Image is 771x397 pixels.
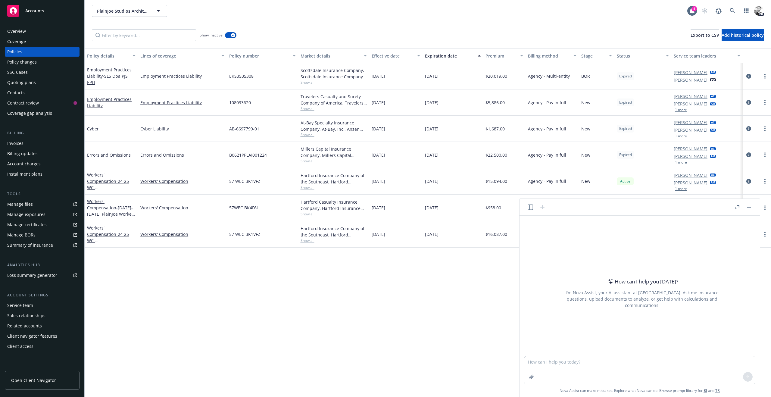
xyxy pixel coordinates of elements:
div: Summary of insurance [7,240,53,250]
span: Show all [301,158,367,164]
a: Manage BORs [5,230,80,240]
a: more [761,204,769,211]
span: Show all [301,132,367,137]
div: Market details [301,53,360,59]
div: Hartford Insurance Company of the Southeast, Hartford Insurance Group [301,225,367,238]
div: Manage files [7,199,33,209]
span: Show all [301,106,367,111]
span: $16,087.00 [485,231,507,237]
span: New [581,178,590,184]
span: EKS3535308 [229,73,254,79]
span: [DATE] [425,178,439,184]
a: more [761,73,769,80]
div: Installment plans [7,169,42,179]
div: I'm Nova Assist, your AI assistant at [GEOGRAPHIC_DATA]. Ask me insurance questions, upload docum... [557,289,727,308]
span: Expired [619,152,632,158]
div: Manage exposures [7,210,45,219]
div: Invoices [7,139,23,148]
a: Billing updates [5,149,80,158]
div: Status [617,53,662,59]
div: Hartford Casualty Insurance Company, Hartford Insurance Group [301,199,367,211]
a: Errors and Omissions [87,152,131,158]
a: Service team [5,301,80,310]
div: Analytics hub [5,262,80,268]
a: Client access [5,342,80,351]
span: B0621PPLAI001224 [229,152,267,158]
a: Manage exposures [5,210,80,219]
div: Manage certificates [7,220,47,230]
a: more [761,231,769,238]
div: Hartford Insurance Company of the Southeast, Hartford Insurance Group [301,172,367,185]
span: 57WEC BK4F6L [229,205,259,211]
button: Export to CSV [691,29,719,41]
a: Employment Practices Liability [140,73,224,79]
span: - SLS Dba PJS EPLI [87,73,128,85]
a: more [761,151,769,158]
span: - 24-25 WC- [GEOGRAPHIC_DATA] [87,178,129,197]
div: Quoting plans [7,78,36,87]
span: Accounts [25,8,44,13]
a: Coverage gap analysis [5,108,80,118]
span: Agency - Pay in full [528,126,566,132]
span: Show all [301,185,367,190]
span: $958.00 [485,205,501,211]
a: circleInformation [745,151,752,158]
div: Policy details [87,53,129,59]
button: Status [614,48,671,63]
button: PlainJoe Studios Architecture, Inc. [92,5,167,17]
div: Billing method [528,53,570,59]
div: Billing updates [7,149,38,158]
button: Policy number [227,48,298,63]
a: [PERSON_NAME] [674,153,707,159]
div: Lines of coverage [140,53,218,59]
a: Loss summary generator [5,270,80,280]
a: Switch app [740,5,752,17]
span: [DATE] [372,231,385,237]
div: Client navigator features [7,331,57,341]
span: PlainJoe Studios Architecture, Inc. [97,8,149,14]
a: circleInformation [745,178,752,185]
span: 57 WEC BK1VFZ [229,231,260,237]
a: [PERSON_NAME] [674,93,707,99]
span: Agency - Pay in full [528,178,566,184]
span: Export to CSV [691,32,719,38]
a: BI [704,388,707,393]
span: Agency - Pay in full [528,99,566,106]
span: Expired [619,73,632,79]
span: Show all [301,80,367,85]
button: Premium [483,48,526,63]
span: [DATE] [372,73,385,79]
div: How can I help you [DATE]? [606,278,678,286]
div: Policy number [229,53,289,59]
a: [PERSON_NAME] [674,77,707,83]
a: Installment plans [5,169,80,179]
a: Related accounts [5,321,80,331]
input: Filter by keyword... [92,29,196,41]
a: [PERSON_NAME] [674,180,707,186]
button: Expiration date [423,48,483,63]
div: Related accounts [7,321,42,331]
a: Overview [5,27,80,36]
span: $5,886.00 [485,99,505,106]
span: Agency - Pay in full [528,152,566,158]
a: [PERSON_NAME] [674,145,707,152]
div: Manage BORs [7,230,36,240]
span: Show inactive [200,33,223,38]
div: Coverage gap analysis [7,108,52,118]
span: [DATE] [425,205,439,211]
a: Policies [5,47,80,57]
span: Show all [301,211,367,217]
div: Premium [485,53,517,59]
a: more [761,99,769,106]
span: [DATE] [425,231,439,237]
span: New [581,99,590,106]
span: $22,500.00 [485,152,507,158]
div: Service team leaders [674,53,733,59]
a: Workers' Compensation [140,231,224,237]
a: Workers' Compensation [140,205,224,211]
span: Expired [619,126,632,131]
div: Millers Capital Insurance Company, Millers Capital Insurance Company, Anzen Insurance Solutions LLC [301,146,367,158]
a: Cyber [87,126,99,132]
span: Show all [301,238,367,243]
span: Active [619,179,631,184]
